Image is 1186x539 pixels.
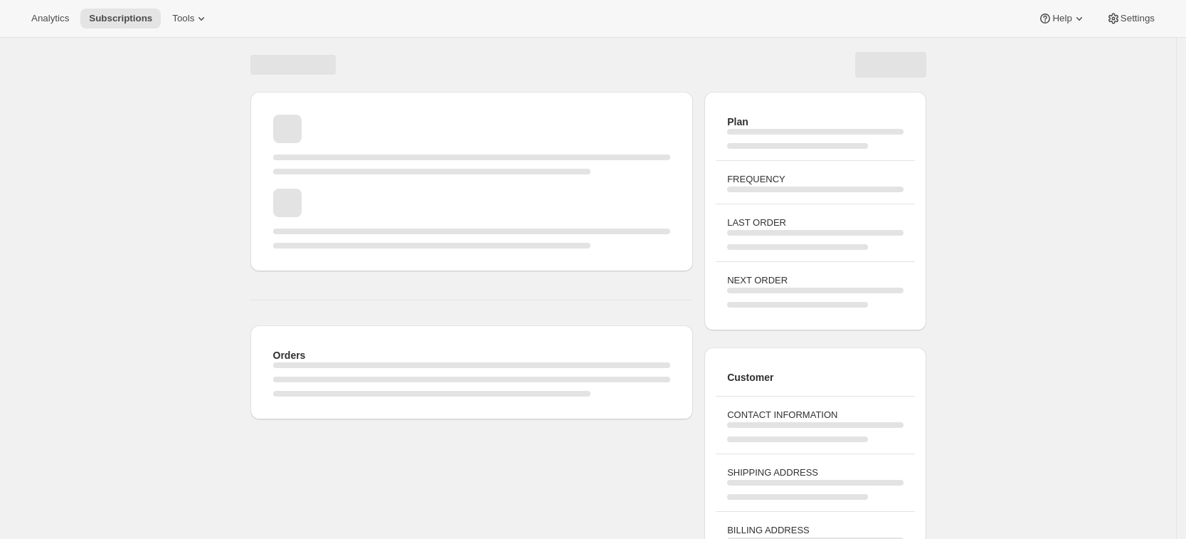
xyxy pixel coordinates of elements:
button: Subscriptions [80,9,161,28]
h2: Customer [727,370,903,384]
h3: NEXT ORDER [727,273,903,288]
h3: SHIPPING ADDRESS [727,466,903,480]
span: Tools [172,13,194,24]
h2: Plan [727,115,903,129]
button: Tools [164,9,217,28]
span: Help [1052,13,1071,24]
h3: BILLING ADDRESS [727,523,903,538]
h2: Orders [273,348,671,362]
h3: LAST ORDER [727,216,903,230]
button: Help [1029,9,1094,28]
span: Settings [1121,13,1155,24]
h3: FREQUENCY [727,172,903,187]
span: Analytics [31,13,69,24]
h3: CONTACT INFORMATION [727,408,903,422]
button: Analytics [23,9,78,28]
span: Subscriptions [89,13,152,24]
button: Settings [1098,9,1163,28]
